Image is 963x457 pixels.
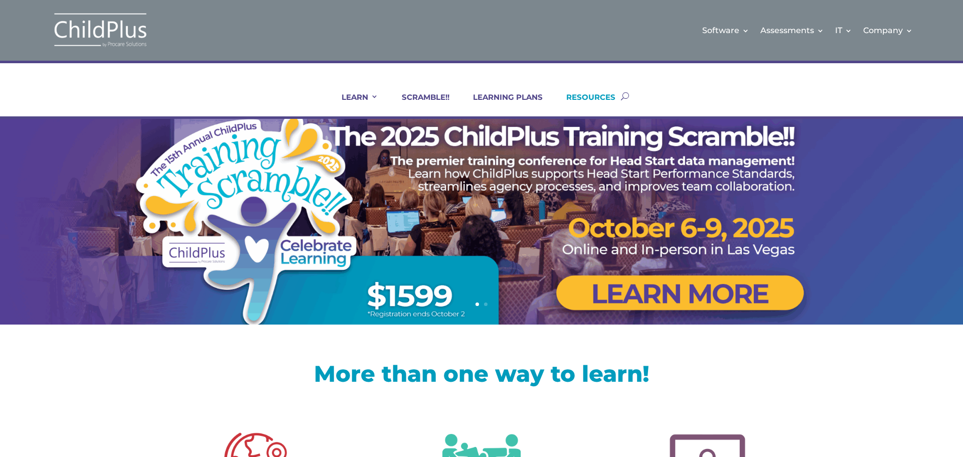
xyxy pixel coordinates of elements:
[389,92,449,116] a: SCRAMBLE!!
[475,302,479,306] a: 1
[460,92,543,116] a: LEARNING PLANS
[702,10,749,51] a: Software
[863,10,913,51] a: Company
[160,362,802,390] h1: More than one way to learn!
[554,92,615,116] a: RESOURCES
[329,92,378,116] a: LEARN
[760,10,824,51] a: Assessments
[484,302,488,306] a: 2
[835,10,852,51] a: IT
